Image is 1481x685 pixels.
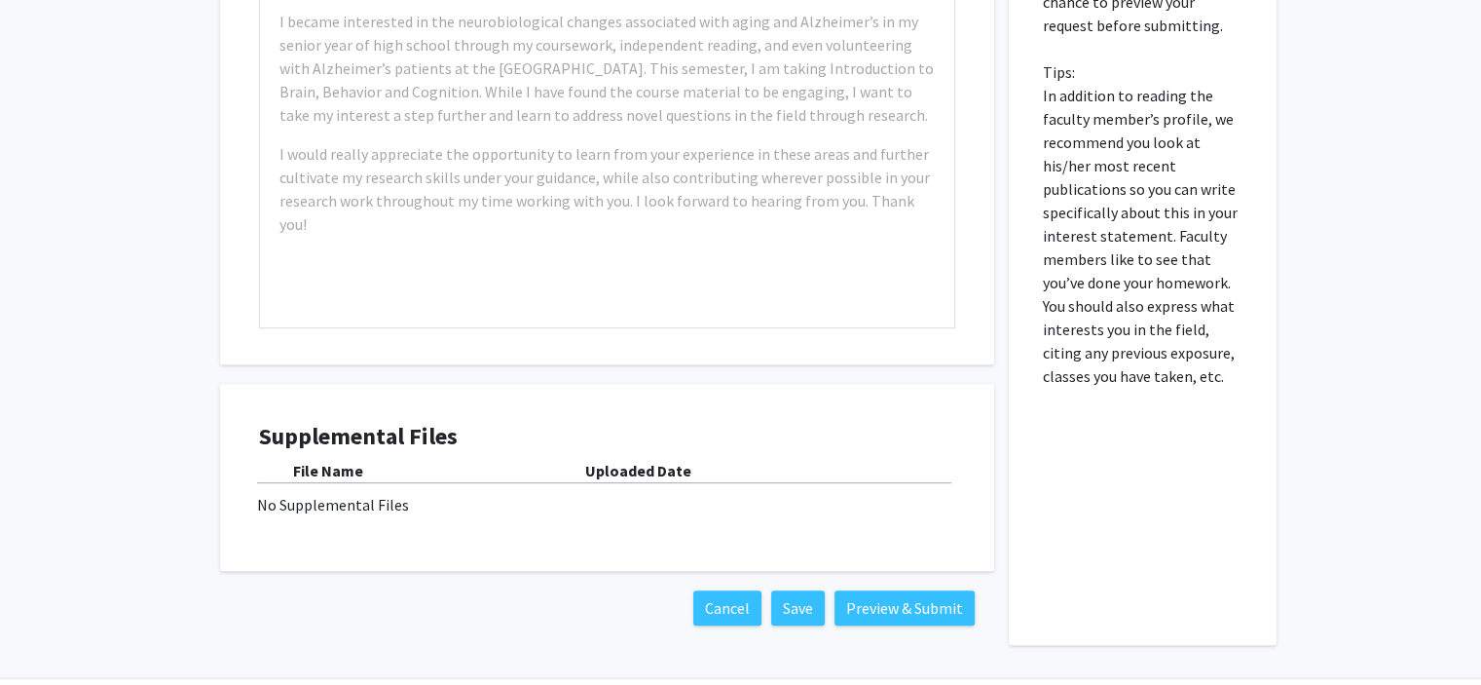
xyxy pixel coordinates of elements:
[279,10,935,127] p: I became interested in the neurobiological changes associated with aging and Alzheimer’s in my se...
[279,142,935,236] p: I would really appreciate the opportunity to learn from your experience in these areas and furthe...
[259,423,955,451] h4: Supplemental Files
[15,597,83,670] iframe: Chat
[257,493,957,516] div: No Supplemental Files
[585,461,691,480] b: Uploaded Date
[834,590,975,626] button: Preview & Submit
[771,590,825,626] button: Save
[693,590,761,626] button: Cancel
[293,461,363,480] b: File Name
